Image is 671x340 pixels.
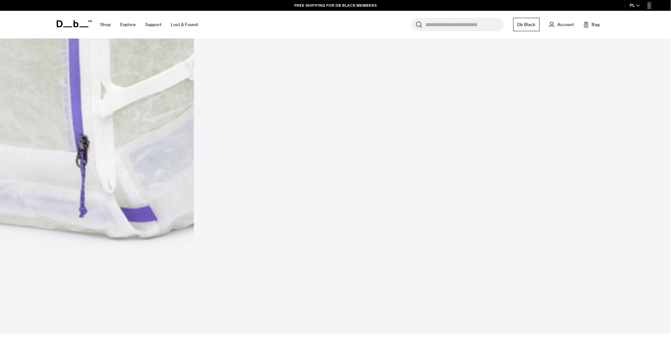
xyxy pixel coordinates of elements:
[171,13,198,36] a: Lost & Found
[96,11,203,39] nav: Main Navigation
[549,21,574,28] a: Account
[584,21,600,28] button: Bag
[100,13,111,36] a: Shop
[592,21,600,28] span: Bag
[146,13,162,36] a: Support
[513,18,540,31] a: Db Black
[558,21,574,28] span: Account
[121,13,136,36] a: Explore
[295,3,377,8] a: FREE SHIPPING FOR DB BLACK MEMBERS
